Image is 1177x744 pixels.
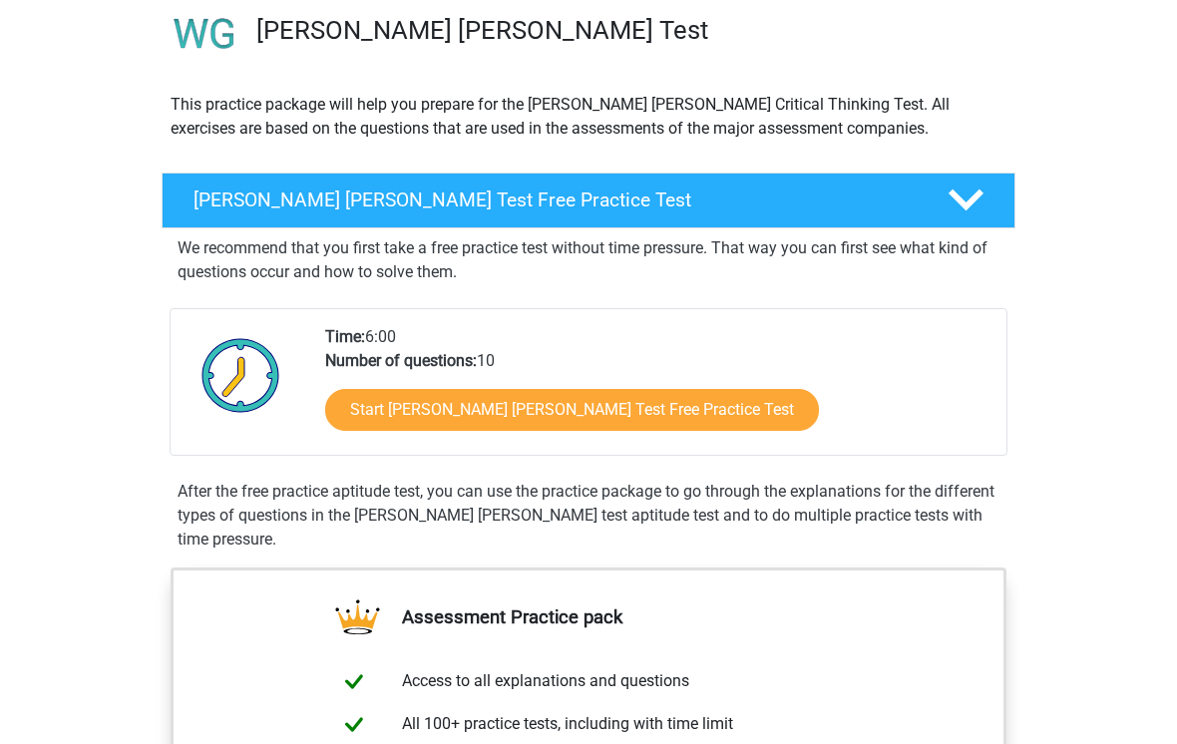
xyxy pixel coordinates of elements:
img: Clock [191,326,291,426]
b: Number of questions: [325,352,477,371]
div: 6:00 10 [310,326,1005,456]
h4: [PERSON_NAME] [PERSON_NAME] Test Free Practice Test [194,189,916,212]
p: We recommend that you first take a free practice test without time pressure. That way you can fir... [178,237,999,285]
p: This practice package will help you prepare for the [PERSON_NAME] [PERSON_NAME] Critical Thinking... [171,94,1006,142]
a: [PERSON_NAME] [PERSON_NAME] Test Free Practice Test [154,174,1023,229]
a: Start [PERSON_NAME] [PERSON_NAME] Test Free Practice Test [325,390,819,432]
b: Time: [325,328,365,347]
h3: [PERSON_NAME] [PERSON_NAME] Test [256,16,999,47]
div: After the free practice aptitude test, you can use the practice package to go through the explana... [170,481,1007,553]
